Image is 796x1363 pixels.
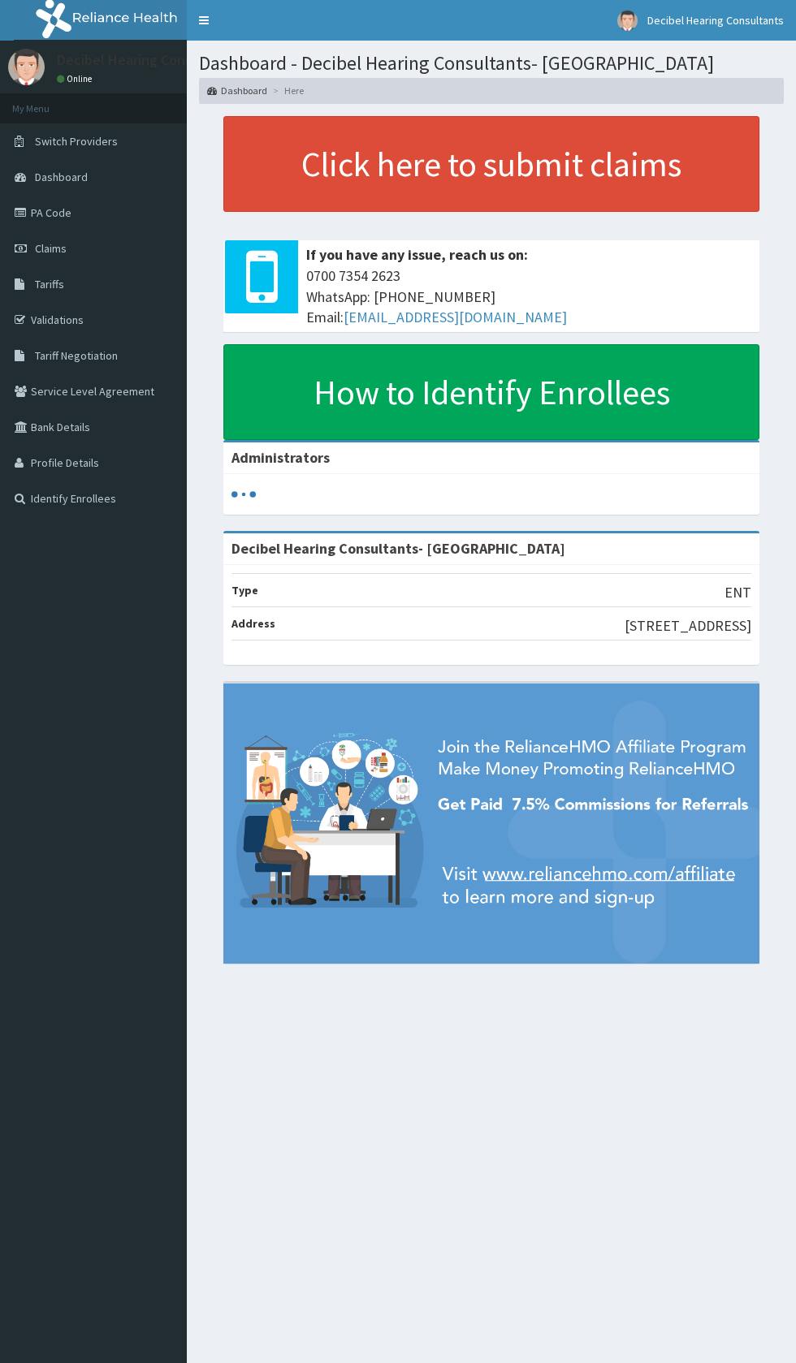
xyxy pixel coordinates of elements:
[231,539,565,558] strong: Decibel Hearing Consultants- [GEOGRAPHIC_DATA]
[223,684,759,964] img: provider-team-banner.png
[223,344,759,440] a: How to Identify Enrollees
[35,277,64,291] span: Tariffs
[231,583,258,597] b: Type
[35,348,118,363] span: Tariff Negotiation
[207,84,267,97] a: Dashboard
[647,13,784,28] span: Decibel Hearing Consultants
[231,448,330,467] b: Administrators
[269,84,304,97] li: Here
[306,245,528,264] b: If you have any issue, reach us on:
[199,53,784,74] h1: Dashboard - Decibel Hearing Consultants- [GEOGRAPHIC_DATA]
[617,11,638,31] img: User Image
[231,616,275,631] b: Address
[231,482,256,507] svg: audio-loading
[306,265,751,328] span: 0700 7354 2623 WhatsApp: [PHONE_NUMBER] Email:
[8,49,45,85] img: User Image
[344,308,567,326] a: [EMAIL_ADDRESS][DOMAIN_NAME]
[57,73,96,84] a: Online
[725,582,751,603] p: ENT
[625,615,751,636] p: [STREET_ADDRESS]
[223,116,759,212] a: Click here to submit claims
[57,53,238,67] p: Decibel Hearing Consultants
[35,134,118,149] span: Switch Providers
[35,241,67,256] span: Claims
[35,170,88,184] span: Dashboard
